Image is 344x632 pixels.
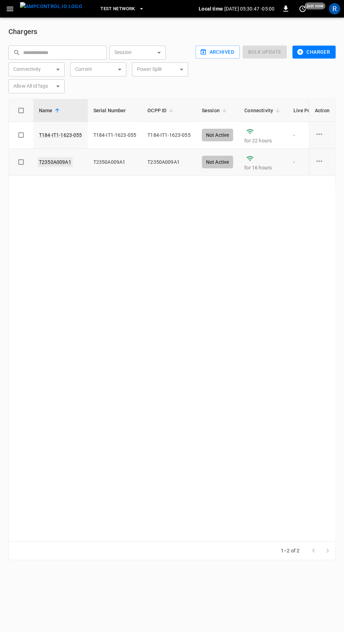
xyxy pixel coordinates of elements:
[224,5,274,12] p: [DATE] 05:30:47 -05:00
[20,2,82,11] img: ampcontrol.io logo
[98,2,147,16] button: Test Network
[88,99,142,122] th: Serial Number
[196,46,240,59] button: Archived
[315,157,330,167] div: charge point options
[202,129,233,141] div: Not Active
[297,3,308,14] button: set refresh interval
[281,547,299,554] p: 1–2 of 2
[100,5,135,13] span: Test Network
[147,106,176,115] span: OCPP ID
[288,149,333,176] td: -
[39,132,82,139] a: T184-IT1-1623-055
[39,106,62,115] span: Name
[202,156,233,168] div: Not Active
[202,106,229,115] span: Session
[142,122,196,149] td: T184-IT1-1623-055
[8,26,336,37] h6: Chargers
[293,106,328,115] span: Live Power
[244,137,282,144] p: for 22 hours
[329,3,340,14] div: profile-icon
[288,122,333,149] td: -
[88,122,142,149] td: T184-IT1-1623-055
[244,106,282,115] span: Connectivity
[244,164,282,171] p: for 16 hours
[88,149,142,176] td: T2350A009A1
[142,149,196,176] td: T2350A009A1
[309,99,335,122] th: Action
[305,2,325,9] span: just now
[199,5,223,12] p: Local time
[38,157,73,167] a: T2350A009A1
[315,130,330,140] div: charge point options
[292,46,336,59] button: Charger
